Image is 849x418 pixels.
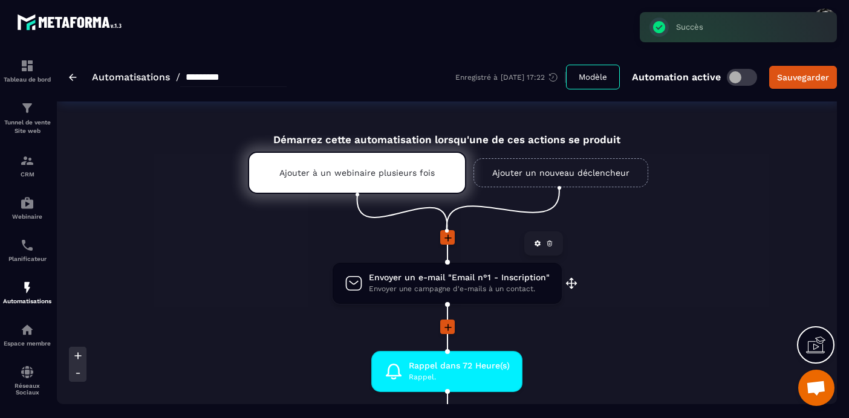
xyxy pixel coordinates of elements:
p: Réseaux Sociaux [3,382,51,396]
p: Automatisations [3,298,51,304]
a: Automatisations [92,71,170,83]
p: Espace membre [3,340,51,347]
a: schedulerschedulerPlanificateur [3,229,51,271]
p: Tunnel de vente Site web [3,118,51,135]
p: Webinaire [3,213,51,220]
div: Enregistré à [455,72,566,83]
span: Envoyer une campagne d'e-mails à un contact. [369,283,550,295]
img: arrow [69,74,77,81]
img: formation [20,59,34,73]
img: formation [20,153,34,168]
a: automationsautomationsAutomatisations [3,271,51,313]
p: Planificateur [3,256,51,262]
div: Démarrez cette automatisation lorsqu'une de ces actions se produit [218,120,676,146]
span: Rappel. [409,371,510,383]
img: formation [20,101,34,115]
button: Modèle [566,65,620,89]
span: Envoyer un e-mail "Email n°1 - Inscription" [369,272,550,283]
a: automationsautomationsEspace membre [3,313,51,356]
a: formationformationTableau de bord [3,50,51,92]
img: automations [20,323,34,337]
a: automationsautomationsWebinaire [3,187,51,229]
p: CRM [3,171,51,178]
img: automations [20,280,34,295]
img: logo [17,11,126,33]
a: formationformationTunnel de vente Site web [3,92,51,144]
p: Tableau de bord [3,76,51,83]
img: automations [20,196,34,210]
button: Sauvegarder [769,66,837,89]
span: / [176,71,180,83]
p: Automation active [632,71,721,83]
span: Rappel dans 72 Heure(s) [409,360,510,371]
div: Sauvegarder [777,71,829,83]
a: social-networksocial-networkRéseaux Sociaux [3,356,51,405]
a: Ajouter un nouveau déclencheur [473,158,648,187]
p: Ajouter à un webinaire plusieurs fois [279,168,435,178]
img: social-network [20,365,34,379]
p: [DATE] 17:22 [501,73,545,82]
a: formationformationCRM [3,144,51,187]
div: Ouvrir le chat [798,370,834,406]
img: scheduler [20,238,34,252]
